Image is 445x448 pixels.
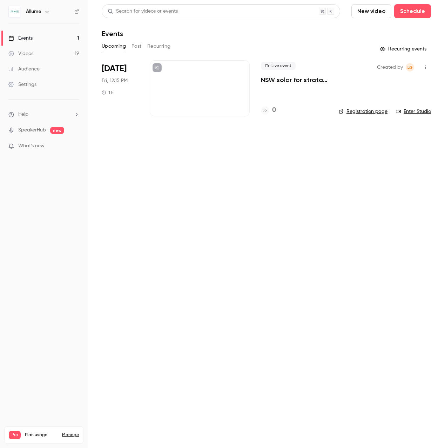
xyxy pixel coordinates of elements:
[407,63,413,72] span: LG
[272,106,276,115] h4: 0
[351,4,391,18] button: New video
[377,63,403,72] span: Created by
[8,50,33,57] div: Videos
[102,60,139,116] div: Sep 5 Fri, 12:45 PM (Australia/Melbourne)
[50,127,64,134] span: new
[8,35,33,42] div: Events
[8,81,36,88] div: Settings
[8,66,40,73] div: Audience
[406,63,414,72] span: Lindsey Guest
[62,432,79,438] a: Manage
[102,41,126,52] button: Upcoming
[394,4,431,18] button: Schedule
[377,43,431,55] button: Recurring events
[396,108,431,115] a: Enter Studio
[8,111,79,118] li: help-dropdown-opener
[26,8,41,15] h6: Allume
[18,142,45,150] span: What's new
[102,29,123,38] h1: Events
[18,127,46,134] a: SpeakerHub
[9,431,21,439] span: Pro
[102,90,114,95] div: 1 h
[108,8,178,15] div: Search for videos or events
[18,111,28,118] span: Help
[339,108,387,115] a: Registration page
[71,143,79,149] iframe: Noticeable Trigger
[132,41,142,52] button: Past
[9,6,20,17] img: Allume
[102,77,128,84] span: Fri, 12:15 PM
[25,432,58,438] span: Plan usage
[147,41,171,52] button: Recurring
[261,76,328,84] a: NSW solar for strata – how to lock in funding before time runs out
[261,106,276,115] a: 0
[102,63,127,74] span: [DATE]
[261,62,296,70] span: Live event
